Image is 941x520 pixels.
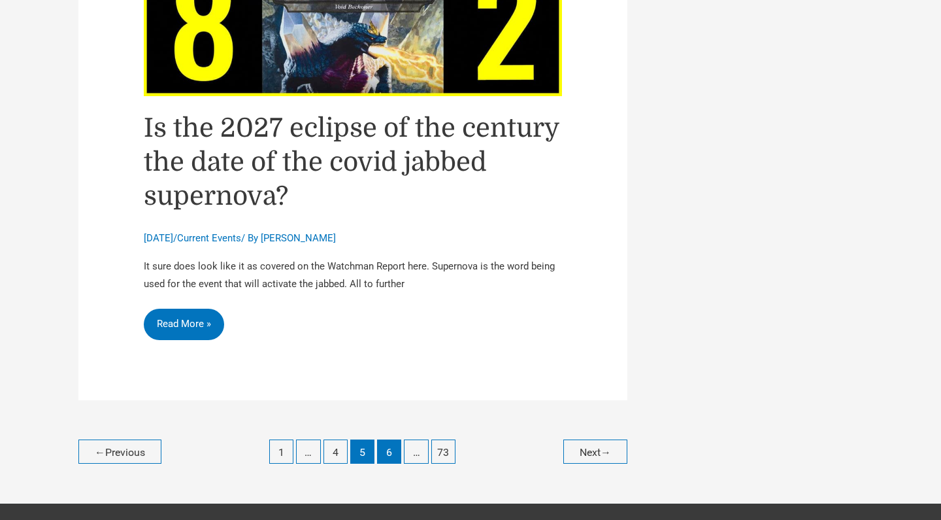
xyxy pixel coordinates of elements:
span: ← [95,446,105,459]
span: [DATE] [144,232,173,244]
span: … [404,440,428,464]
a: Page 4 [323,440,348,464]
p: It sure does look like it as covered on the Watchman Report here. Supernova is the word being use... [144,258,562,294]
a: Read More » [144,309,224,340]
div: / / By [144,232,562,246]
a: Is the 2027 eclipse of the century the date of the covid jabbed supernova? [144,113,559,211]
span: … [296,440,320,464]
a: Current Events [177,232,241,244]
a: Page 6 [377,440,401,464]
span: Page 5 [350,440,374,464]
a: Next [563,440,627,464]
a: Page 1 [269,440,293,464]
span: → [601,446,611,459]
a: Previous [78,440,161,464]
a: [PERSON_NAME] [261,232,336,244]
a: Page 73 [431,440,455,464]
nav: Post pagination [78,440,627,464]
